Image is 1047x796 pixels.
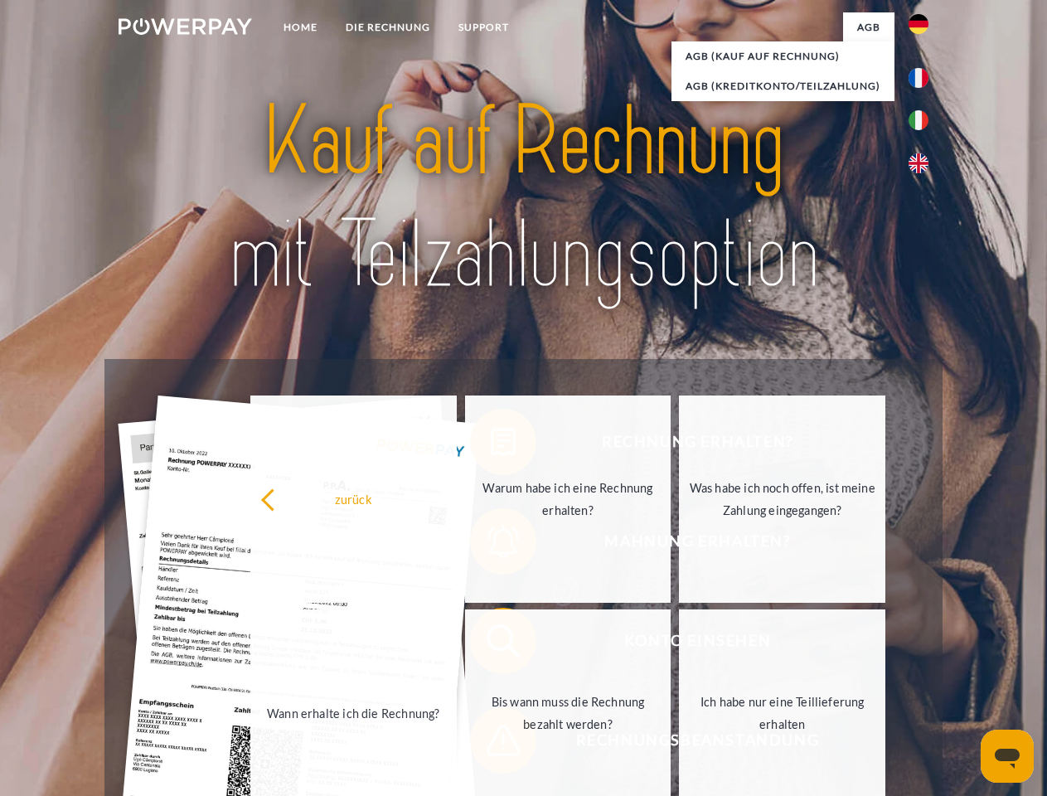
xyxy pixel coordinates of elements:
div: Was habe ich noch offen, ist meine Zahlung eingegangen? [689,477,875,522]
a: AGB (Kauf auf Rechnung) [671,41,894,71]
img: en [909,153,928,173]
a: AGB (Kreditkonto/Teilzahlung) [671,71,894,101]
a: SUPPORT [444,12,523,42]
div: Wann erhalte ich die Rechnung? [260,701,447,724]
img: de [909,14,928,34]
img: it [909,110,928,130]
iframe: Schaltfläche zum Öffnen des Messaging-Fensters [981,730,1034,783]
div: zurück [260,488,447,510]
img: fr [909,68,928,88]
div: Ich habe nur eine Teillieferung erhalten [689,691,875,735]
img: title-powerpay_de.svg [158,80,889,318]
div: Bis wann muss die Rechnung bezahlt werden? [475,691,662,735]
img: logo-powerpay-white.svg [119,18,252,35]
a: Was habe ich noch offen, ist meine Zahlung eingegangen? [679,396,885,603]
a: DIE RECHNUNG [332,12,444,42]
a: Home [269,12,332,42]
a: agb [843,12,894,42]
div: Warum habe ich eine Rechnung erhalten? [475,477,662,522]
